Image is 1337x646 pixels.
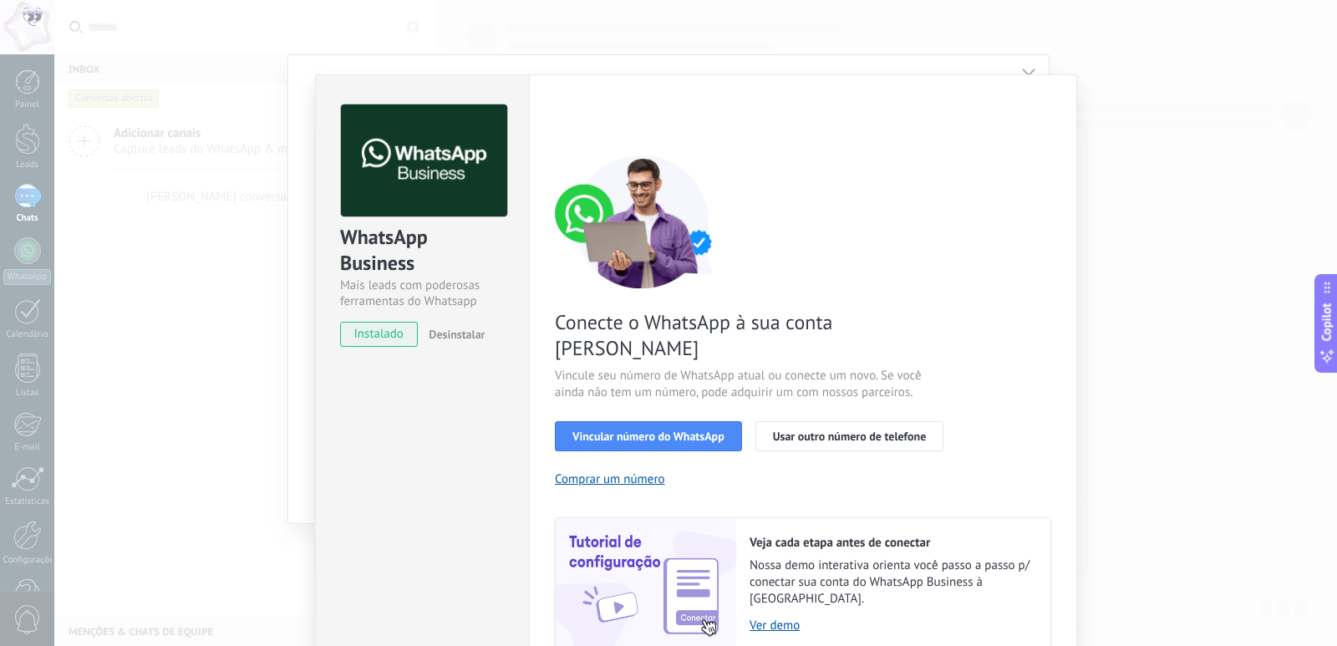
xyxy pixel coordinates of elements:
[555,309,953,361] span: Conecte o WhatsApp à sua conta [PERSON_NAME]
[750,618,1034,633] a: Ver demo
[555,421,742,451] button: Vincular número do WhatsApp
[1319,303,1335,341] span: Copilot
[555,368,953,401] span: Vincule seu número de WhatsApp atual ou conecte um novo. Se você ainda não tem um número, pode ad...
[773,430,927,442] span: Usar outro número de telefone
[750,557,1034,608] span: Nossa demo interativa orienta você passo a passo p/ conectar sua conta do WhatsApp Business à [GE...
[750,535,1034,551] h2: Veja cada etapa antes de conectar
[555,471,665,487] button: Comprar um número
[755,421,944,451] button: Usar outro número de telefone
[341,104,507,217] img: logo_main.png
[572,430,724,442] span: Vincular número do WhatsApp
[341,322,417,347] span: instalado
[422,322,485,347] button: Desinstalar
[555,155,730,288] img: connect number
[340,277,505,309] div: Mais leads com poderosas ferramentas do Whatsapp
[429,327,485,342] span: Desinstalar
[340,224,505,277] div: WhatsApp Business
